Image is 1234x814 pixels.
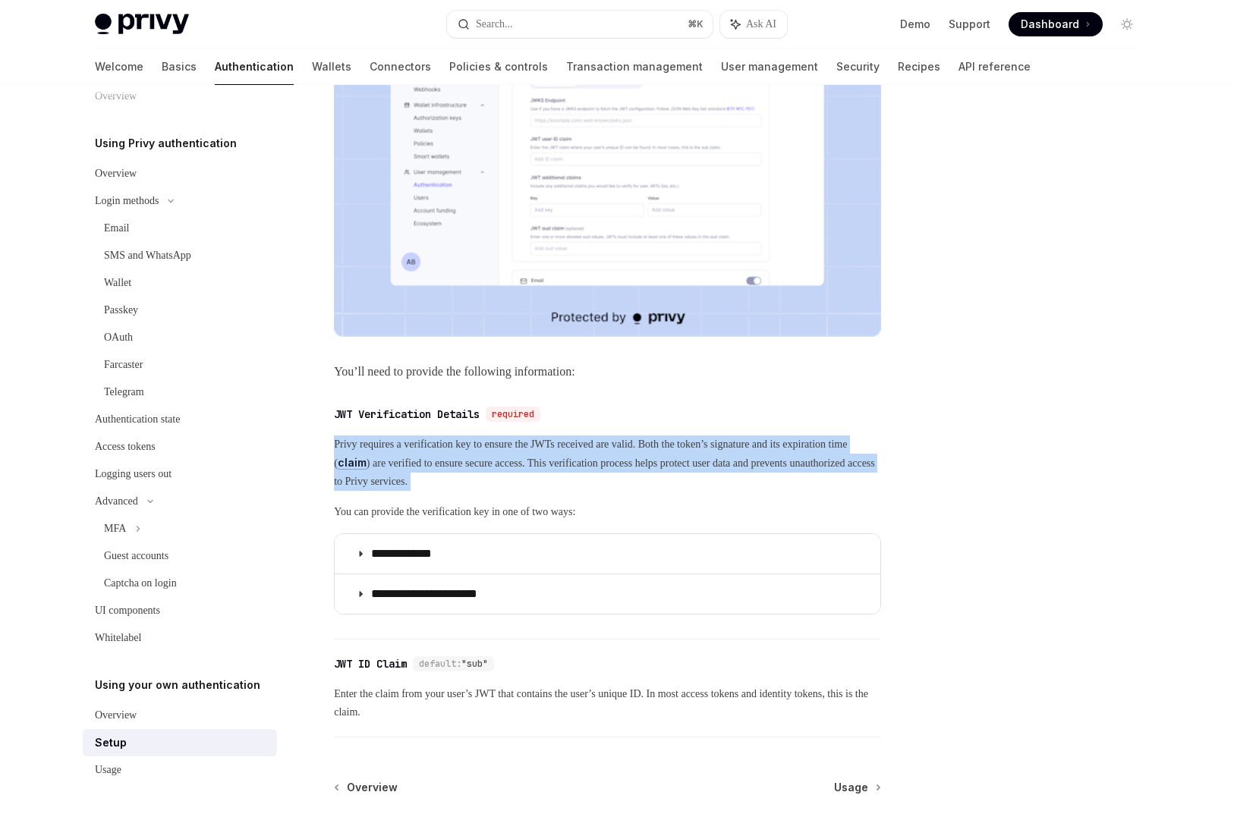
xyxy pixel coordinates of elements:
[334,656,407,671] div: JWT ID Claim
[95,49,143,85] a: Welcome
[95,438,156,456] div: Access tokens
[83,406,277,433] a: Authentication state
[83,542,277,570] a: Guest accounts
[162,49,197,85] a: Basics
[1115,12,1139,36] button: Toggle dark mode
[104,520,126,538] div: MFA
[834,780,880,795] a: Usage
[898,49,940,85] a: Recipes
[83,324,277,351] a: OAuth
[95,492,138,511] div: Advanced
[1009,12,1103,36] a: Dashboard
[83,756,277,784] a: Usage
[449,49,548,85] a: Policies & controls
[95,676,260,694] h5: Using your own authentication
[104,547,168,565] div: Guest accounts
[95,465,172,483] div: Logging users out
[338,456,367,470] a: claim
[95,706,137,724] div: Overview
[83,379,277,406] a: Telegram
[83,351,277,379] a: Farcaster
[95,192,159,210] div: Login methods
[334,685,881,721] span: Enter the claim from your user’s JWT that contains the user’s unique ID. In most access tokens an...
[83,269,277,297] a: Wallet
[836,49,880,85] a: Security
[834,780,868,795] span: Usage
[419,658,461,670] span: default:
[335,780,398,795] a: Overview
[95,602,160,620] div: UI components
[95,14,189,35] img: light logo
[900,17,930,32] a: Demo
[688,18,704,30] span: ⌘ K
[83,729,277,756] a: Setup
[104,383,144,401] div: Telegram
[347,780,398,795] span: Overview
[104,574,177,592] div: Captcha on login
[312,49,351,85] a: Wallets
[83,215,277,242] a: Email
[83,460,277,488] a: Logging users out
[959,49,1031,85] a: API reference
[334,407,480,422] div: JWT Verification Details
[104,356,143,374] div: Farcaster
[95,761,121,779] div: Usage
[370,49,431,85] a: Connectors
[949,17,990,32] a: Support
[486,407,540,422] div: required
[95,629,141,647] div: Whitelabel
[95,734,127,752] div: Setup
[104,219,129,237] div: Email
[334,503,881,521] span: You can provide the verification key in one of two ways:
[95,165,137,183] div: Overview
[746,17,776,32] span: Ask AI
[83,597,277,624] a: UI components
[83,624,277,652] a: Whitelabel
[334,361,881,382] span: You’ll need to provide the following information:
[83,242,277,269] a: SMS and WhatsApp
[461,658,488,670] span: "sub"
[476,15,513,33] div: Search...
[334,435,881,491] span: Privy requires a verification key to ensure the JWTs received are valid. Both the token’s signatu...
[83,702,277,729] a: Overview
[83,160,277,187] a: Overview
[104,247,191,265] div: SMS and WhatsApp
[1021,17,1079,32] span: Dashboard
[83,297,277,324] a: Passkey
[83,433,277,460] a: Access tokens
[721,49,818,85] a: User management
[566,49,703,85] a: Transaction management
[104,301,138,319] div: Passkey
[95,410,180,429] div: Authentication state
[104,328,133,347] div: OAuth
[104,274,131,292] div: Wallet
[215,49,294,85] a: Authentication
[447,11,713,38] button: Search...⌘K
[720,11,787,38] button: Ask AI
[83,570,277,597] a: Captcha on login
[95,134,237,152] h5: Using Privy authentication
